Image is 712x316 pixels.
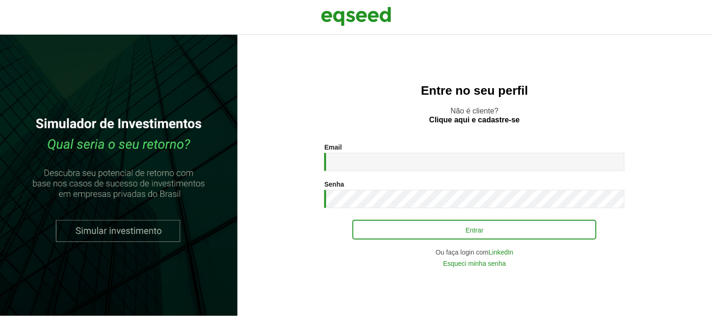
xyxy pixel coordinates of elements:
[256,84,693,98] h2: Entre no seu perfil
[429,116,520,124] a: Clique aqui e cadastre-se
[324,249,625,256] div: Ou faça login com
[324,144,342,150] label: Email
[256,106,693,124] p: Não é cliente?
[352,220,597,240] button: Entrar
[321,5,391,28] img: EqSeed Logo
[443,260,506,267] a: Esqueci minha senha
[489,249,513,256] a: LinkedIn
[324,181,344,188] label: Senha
